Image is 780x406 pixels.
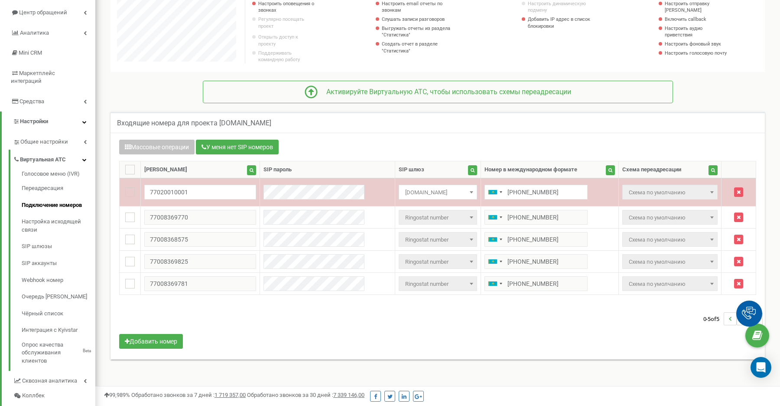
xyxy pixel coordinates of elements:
[22,339,95,365] a: Опрос качества обслуживания клиентовBeta
[399,254,477,269] span: Ringostat number
[622,232,718,247] span: Так как продукт Виртуальная АТС отключен, все звонки будут переадресованы на резервную схему пере...
[665,25,727,39] a: Настроить аудио приветствия
[19,98,44,105] span: Средства
[22,180,95,197] a: Переадресация
[22,170,95,180] a: Голосовое меню (IVR)
[22,255,95,272] a: SIP аккаунты
[214,392,246,398] u: 1 719 357,00
[258,0,316,14] a: Настроить оповещения о звонках
[484,210,588,225] input: 8 (771) 000 9998
[119,140,195,154] button: Массовые операции
[382,0,455,14] a: Настроить email отчеты по звонкам
[11,70,55,85] span: Маркетплейс интеграций
[665,0,727,14] a: Настроить отправку [PERSON_NAME]
[711,315,716,323] span: of
[402,256,474,268] span: Ringostat number
[485,232,505,246] div: Telephone country code
[104,392,130,398] span: 99,989%
[625,256,715,268] span: Так как продукт Виртуальная АТС отключен, все звонки будут переадресованы на резервную схему пере...
[2,111,95,132] a: Настройки
[402,234,474,246] span: Ringostat number
[528,0,595,14] a: Настроить динамическую подмену
[258,50,316,63] p: Поддерживать командную работу
[13,371,95,389] a: Сквозная аналитика
[22,305,95,322] a: Чёрный список
[258,16,316,29] p: Регулярно посещать проект
[22,377,77,385] span: Сквозная аналитика
[333,392,364,398] u: 7 339 146,00
[20,156,66,164] span: Виртуальная АТС
[382,25,455,39] a: Выгружать отчеты из раздела "Статистика"
[402,212,474,224] span: Ringostat number
[19,49,42,56] span: Mini CRM
[19,9,67,16] span: Центр обращений
[665,41,727,48] a: Настроить фоновый звук
[196,140,279,154] button: У меня нет SIP номеров
[399,185,477,200] span: zhtlegen.vpbx.kcell.kz
[622,210,718,225] span: Так как продукт Виртуальная АТС отключен, все звонки будут переадресованы на резервную схему пере...
[402,278,474,290] span: Ringostat number
[20,118,48,124] span: Настройки
[703,304,763,334] nav: ...
[485,255,505,268] div: Telephone country code
[484,185,588,200] input: 8 (771) 000 9998
[622,276,718,291] span: Так как продукт Виртуальная АТС отключен, все звонки будут переадресованы на резервную схему пере...
[484,254,588,269] input: 8 (771) 000 9998
[119,334,183,349] button: Добавить номер
[625,212,715,224] span: Так как продукт Виртуальная АТС отключен, все звонки будут переадресованы на резервную схему пере...
[622,254,718,269] span: Так как продукт Виртуальная АТС отключен, все звонки будут переадресованы на резервную схему пере...
[131,392,246,398] span: Обработано звонков за 7 дней :
[144,166,187,174] div: [PERSON_NAME]
[703,312,724,325] span: 0-5 5
[399,232,477,247] span: Ringostat number
[402,187,474,199] span: zhtlegen.vpbx.kcell.kz
[399,276,477,291] span: Ringostat number
[399,166,424,174] div: SIP шлюз
[665,16,727,23] a: Включить callback
[20,138,68,146] span: Общие настройки
[622,166,681,174] div: Схема переадресации
[665,50,727,57] a: Настроить голосовую почту
[751,357,771,378] div: Open Intercom Messenger
[22,272,95,289] a: Webhook номер
[382,41,455,54] a: Создать отчет в разделе "Статистика"
[484,232,588,247] input: 8 (771) 000 9998
[22,197,95,214] a: Подключение номеров
[13,388,95,403] a: Коллбек
[318,87,571,97] div: Активируйте Виртуальную АТС, чтобы использовать схемы переадресации
[485,210,505,224] div: Telephone country code
[247,392,364,398] span: Обработано звонков за 30 дней :
[22,392,45,400] span: Коллбек
[484,166,577,174] div: Номер в международном формате
[484,276,588,291] input: 8 (771) 000 9998
[13,150,95,167] a: Виртуальная АТС
[260,161,395,178] th: SIP пароль
[382,16,455,23] a: Слушать записи разговоров
[622,185,718,200] span: Так как продукт Виртуальная АТС отключен, все звонки будут переадресованы на резервную схему пере...
[625,234,715,246] span: Так как продукт Виртуальная АТС отключен, все звонки будут переадресованы на резервную схему пере...
[485,277,505,291] div: Telephone country code
[22,238,95,255] a: SIP шлюзы
[22,288,95,305] a: Очередь [PERSON_NAME]
[625,278,715,290] span: Так как продукт Виртуальная АТС отключен, все звонки будут переадресованы на резервную схему пере...
[117,119,271,127] h5: Входящие номера для проекта [DOMAIN_NAME]
[22,213,95,238] a: Настройка исходящей связи
[528,16,595,29] a: Добавить IP адрес в список блокировки
[20,29,49,36] span: Аналитика
[399,210,477,225] span: Ringostat number
[22,322,95,339] a: Интеграция с Kyivstar
[625,187,715,199] span: Так как продукт Виртуальная АТС отключен, все звонки будут переадресованы на резервную схему пере...
[258,34,316,47] a: Открыть доступ к проекту
[13,132,95,150] a: Общие настройки
[485,185,505,199] div: Telephone country code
